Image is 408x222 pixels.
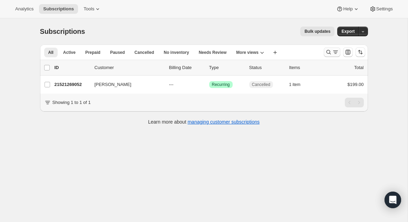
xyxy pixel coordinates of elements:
[232,48,268,57] button: More views
[354,64,363,71] p: Total
[300,27,334,36] button: Bulk updates
[169,64,204,71] p: Billing Date
[270,48,281,57] button: Create new view
[52,99,91,106] p: Showing 1 to 1 of 1
[43,6,74,12] span: Subscriptions
[332,4,363,14] button: Help
[236,50,259,55] span: More views
[63,50,76,55] span: Active
[348,82,364,87] span: $199.00
[55,64,89,71] p: ID
[249,64,284,71] p: Status
[169,82,174,87] span: ---
[85,50,100,55] span: Prepaid
[324,47,340,57] button: Search and filter results
[187,119,260,125] a: managing customer subscriptions
[95,64,164,71] p: Customer
[304,29,330,34] span: Bulk updates
[337,27,359,36] button: Export
[212,82,230,87] span: Recurring
[289,82,301,87] span: 1 item
[110,50,125,55] span: Paused
[289,64,324,71] div: Items
[55,81,89,88] p: 21521269052
[343,47,353,57] button: Customize table column order and visibility
[199,50,227,55] span: Needs Review
[15,6,33,12] span: Analytics
[385,192,401,208] div: Open Intercom Messenger
[148,118,260,125] p: Learn more about
[365,4,397,14] button: Settings
[39,4,78,14] button: Subscriptions
[55,64,364,71] div: IDCustomerBilling DateTypeStatusItemsTotal
[11,4,38,14] button: Analytics
[95,81,132,88] span: [PERSON_NAME]
[84,6,94,12] span: Tools
[343,6,352,12] span: Help
[376,6,393,12] span: Settings
[341,29,354,34] span: Export
[90,79,159,90] button: [PERSON_NAME]
[79,4,105,14] button: Tools
[164,50,189,55] span: No inventory
[40,28,85,35] span: Subscriptions
[209,64,244,71] div: Type
[252,82,270,87] span: Cancelled
[55,80,364,89] div: 21521269052[PERSON_NAME]---SuccessRecurringCancelled1 item$199.00
[48,50,54,55] span: All
[345,98,364,107] nav: Pagination
[135,50,154,55] span: Cancelled
[289,80,308,89] button: 1 item
[356,47,365,57] button: Sort the results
